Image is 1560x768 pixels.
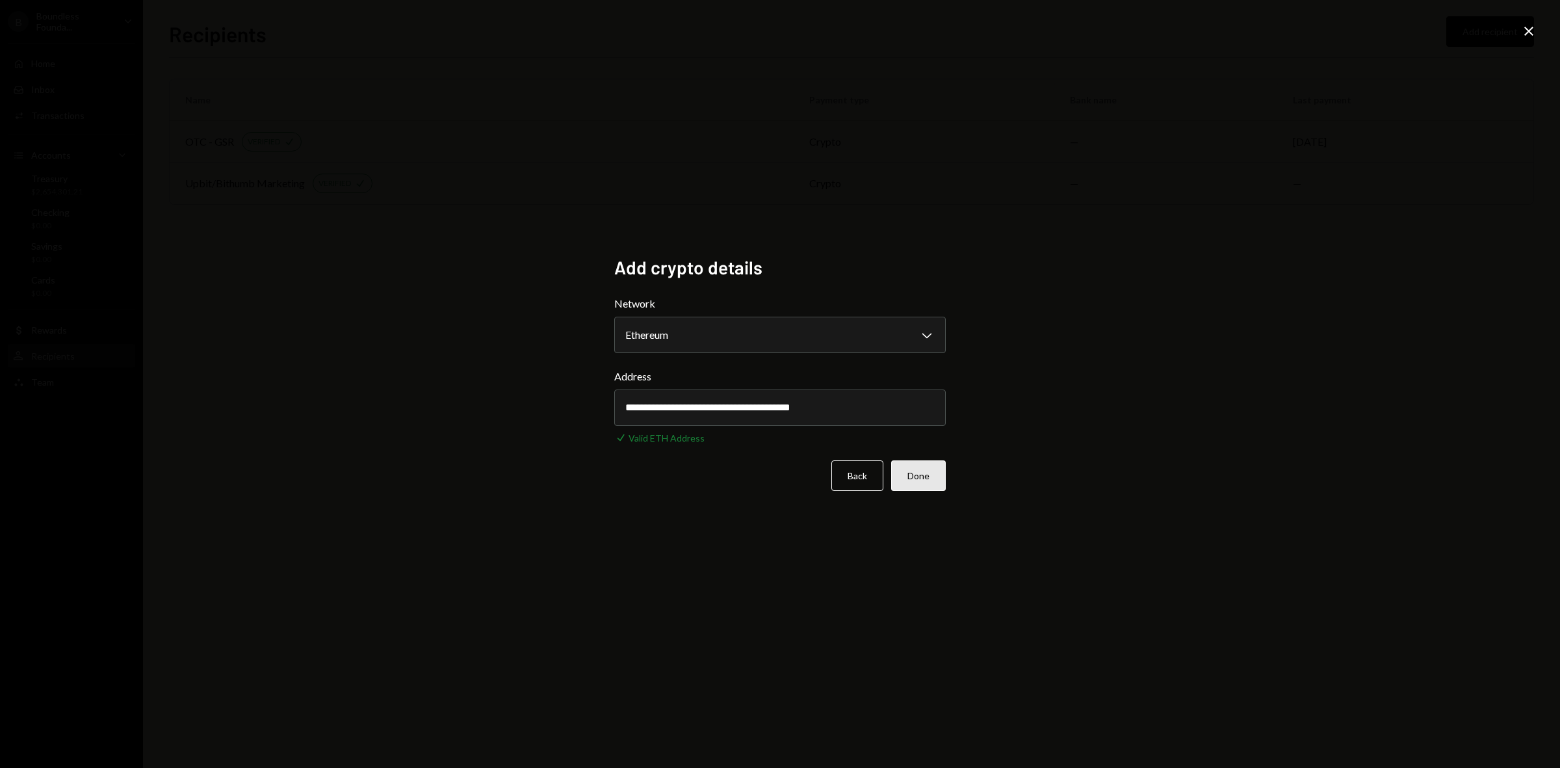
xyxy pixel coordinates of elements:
[614,369,946,384] label: Address
[614,296,946,311] label: Network
[614,317,946,353] button: Network
[891,460,946,491] button: Done
[614,255,946,280] h2: Add crypto details
[831,460,883,491] button: Back
[629,431,705,445] div: Valid ETH Address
